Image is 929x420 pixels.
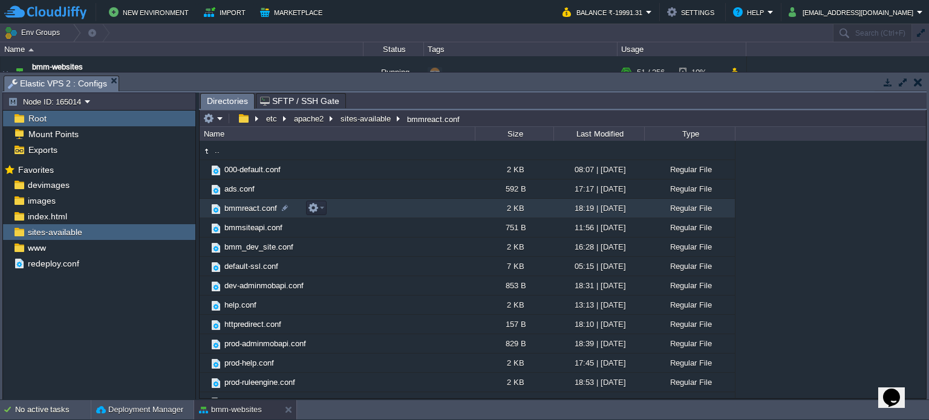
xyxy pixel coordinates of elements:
[404,114,460,124] div: bmmreact.conf
[209,396,223,409] img: AMDAwAAAACH5BAEAAAAALAAAAAABAAEAAAICRAEAOw==
[15,400,91,419] div: No active tasks
[199,404,262,416] button: bmm-websites
[209,222,223,235] img: AMDAwAAAACH5BAEAAAAALAAAAAABAAEAAAICRAEAOw==
[339,113,394,124] button: sites-available
[223,396,279,407] a: ruleengine.conf
[4,24,64,41] button: Env Groups
[223,261,280,271] a: default-ssl.conf
[475,334,553,353] div: 829 B
[96,404,183,416] button: Deployment Manager
[644,373,735,392] div: Regular File
[200,179,209,198] img: AMDAwAAAACH5BAEAAAAALAAAAAABAAEAAAICRAEAOw==
[644,257,735,276] div: Regular File
[109,5,192,19] button: New Environment
[209,260,223,274] img: AMDAwAAAACH5BAEAAAAALAAAAAABAAEAAAICRAEAOw==
[1,56,10,89] img: AMDAwAAAACH5BAEAAAAALAAAAAABAAEAAAICRAEAOw==
[200,110,926,127] input: Click to enter the path
[223,164,282,175] a: 000-default.conf
[260,5,326,19] button: Marketplace
[644,392,735,411] div: Regular File
[223,300,258,310] span: help.conf
[4,5,86,20] img: CloudJiffy
[223,184,256,194] a: ads.conf
[475,218,553,237] div: 751 B
[618,42,746,56] div: Usage
[25,195,57,206] span: images
[644,179,735,198] div: Regular File
[425,42,617,56] div: Tags
[213,145,221,155] span: ..
[25,227,84,237] a: sites-available
[292,113,327,124] button: apache2
[26,144,59,155] span: Exports
[644,296,735,314] div: Regular File
[223,319,283,329] a: httpredirect.conf
[223,338,308,349] span: prod-adminmobapi.conf
[644,237,735,256] div: Regular File
[553,373,644,392] div: 18:53 | [DATE]
[223,222,284,233] a: bmmsiteapi.conf
[200,296,209,314] img: AMDAwAAAACH5BAEAAAAALAAAAAABAAEAAAICRAEAOw==
[644,199,735,218] div: Regular File
[200,160,209,179] img: AMDAwAAAACH5BAEAAAAALAAAAAABAAEAAAICRAEAOw==
[475,392,553,411] div: 3 KB
[679,56,719,89] div: 10%
[25,242,48,253] a: www
[8,76,107,91] span: Elastic VPS 2 : Configs
[200,276,209,295] img: AMDAwAAAACH5BAEAAAAALAAAAAABAAEAAAICRAEAOw==
[363,56,424,89] div: Running
[200,199,209,218] img: AMDAwAAAACH5BAEAAAAALAAAAAABAAEAAAICRAEAOw==
[25,211,69,222] span: index.html
[223,203,279,213] a: bmmreact.conf
[553,199,644,218] div: 18:19 | [DATE]
[264,113,280,124] button: etc
[475,237,553,256] div: 2 KB
[223,242,295,252] a: bmm_dev_site.conf
[553,160,644,179] div: 08:07 | [DATE]
[200,218,209,237] img: AMDAwAAAACH5BAEAAAAALAAAAAABAAEAAAICRAEAOw==
[644,218,735,237] div: Regular File
[8,96,85,107] button: Node ID: 165014
[200,392,209,411] img: AMDAwAAAACH5BAEAAAAALAAAAAABAAEAAAICRAEAOw==
[553,257,644,276] div: 05:15 | [DATE]
[553,334,644,353] div: 18:39 | [DATE]
[209,338,223,351] img: AMDAwAAAACH5BAEAAAAALAAAAAABAAEAAAICRAEAOw==
[667,5,718,19] button: Settings
[553,179,644,198] div: 17:17 | [DATE]
[223,358,276,368] span: prod-help.conf
[644,354,735,372] div: Regular File
[223,377,297,387] a: prod-ruleengine.conf
[475,257,553,276] div: 7 KB
[201,127,475,141] div: Name
[475,373,553,392] div: 2 KB
[209,202,223,216] img: AMDAwAAAACH5BAEAAAAALAAAAAABAAEAAAICRAEAOw==
[553,296,644,314] div: 13:13 | [DATE]
[16,165,56,175] a: Favorites
[200,257,209,276] img: AMDAwAAAACH5BAEAAAAALAAAAAABAAEAAAICRAEAOw==
[553,237,644,256] div: 16:28 | [DATE]
[25,179,71,190] span: devimages
[26,113,48,124] a: Root
[204,5,249,19] button: Import
[200,373,209,392] img: AMDAwAAAACH5BAEAAAAALAAAAAABAAEAAAICRAEAOw==
[644,334,735,353] div: Regular File
[553,315,644,334] div: 18:10 | [DATE]
[260,94,339,108] span: SFTP / SSH Gate
[644,276,735,295] div: Regular File
[645,127,735,141] div: Type
[475,296,553,314] div: 2 KB
[32,61,83,73] a: bmm-websites
[209,280,223,293] img: AMDAwAAAACH5BAEAAAAALAAAAAABAAEAAAICRAEAOw==
[364,42,423,56] div: Status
